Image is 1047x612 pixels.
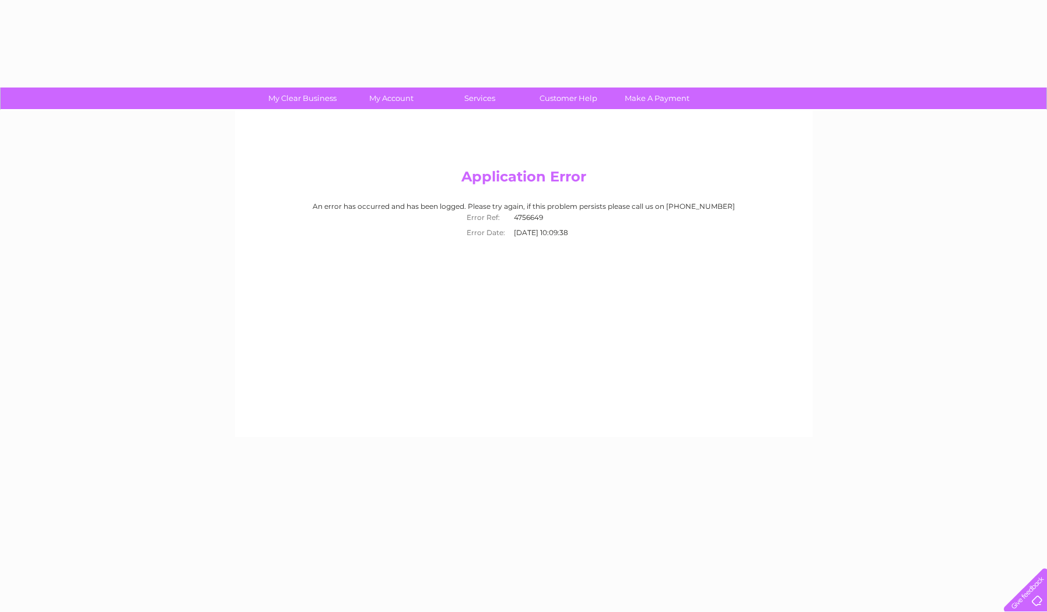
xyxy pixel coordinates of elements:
[343,88,439,109] a: My Account
[246,169,801,191] h2: Application Error
[461,225,511,240] th: Error Date:
[246,202,801,240] div: An error has occurred and has been logged. Please try again, if this problem persists please call...
[520,88,617,109] a: Customer Help
[511,225,586,240] td: [DATE] 10:09:38
[461,210,511,225] th: Error Ref:
[609,88,705,109] a: Make A Payment
[432,88,528,109] a: Services
[254,88,351,109] a: My Clear Business
[511,210,586,225] td: 4756649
